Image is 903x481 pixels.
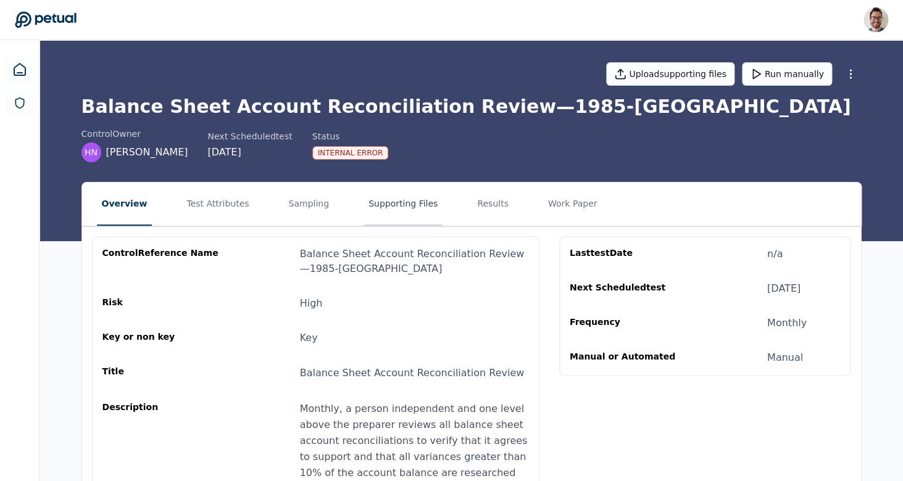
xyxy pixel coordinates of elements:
[767,281,801,296] div: [DATE]
[102,296,221,311] div: Risk
[364,183,443,226] button: Supporting Files
[15,11,77,28] a: Go to Dashboard
[207,130,292,142] div: Next Scheduled test
[300,247,529,276] div: Balance Sheet Account Reconciliation Review — 1985-[GEOGRAPHIC_DATA]
[97,183,152,226] button: Overview
[102,247,221,276] div: control Reference Name
[6,89,33,117] a: SOC
[102,331,221,345] div: Key or non key
[767,247,783,261] div: n/a
[106,145,188,160] span: [PERSON_NAME]
[300,331,318,345] div: Key
[543,183,602,226] button: Work Paper
[570,350,688,365] div: Manual or Automated
[181,183,254,226] button: Test Attributes
[102,365,221,381] div: Title
[570,247,688,261] div: Last test Date
[863,7,888,32] img: Eliot Walker
[300,296,323,311] div: High
[742,62,832,86] button: Run manually
[839,63,862,85] button: More Options
[81,96,862,118] h1: Balance Sheet Account Reconciliation Review — 1985-[GEOGRAPHIC_DATA]
[81,128,188,140] div: control Owner
[312,146,389,160] div: Internal Error
[300,367,525,379] span: Balance Sheet Account Reconciliation Review
[767,316,807,331] div: Monthly
[85,146,98,158] span: HN
[472,183,514,226] button: Results
[570,281,688,296] div: Next Scheduled test
[312,130,389,142] div: Status
[5,55,35,84] a: Dashboard
[570,316,688,331] div: Frequency
[82,183,861,226] nav: Tabs
[207,145,292,160] div: [DATE]
[283,183,334,226] button: Sampling
[606,62,734,86] button: Uploadsupporting files
[767,350,803,365] div: Manual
